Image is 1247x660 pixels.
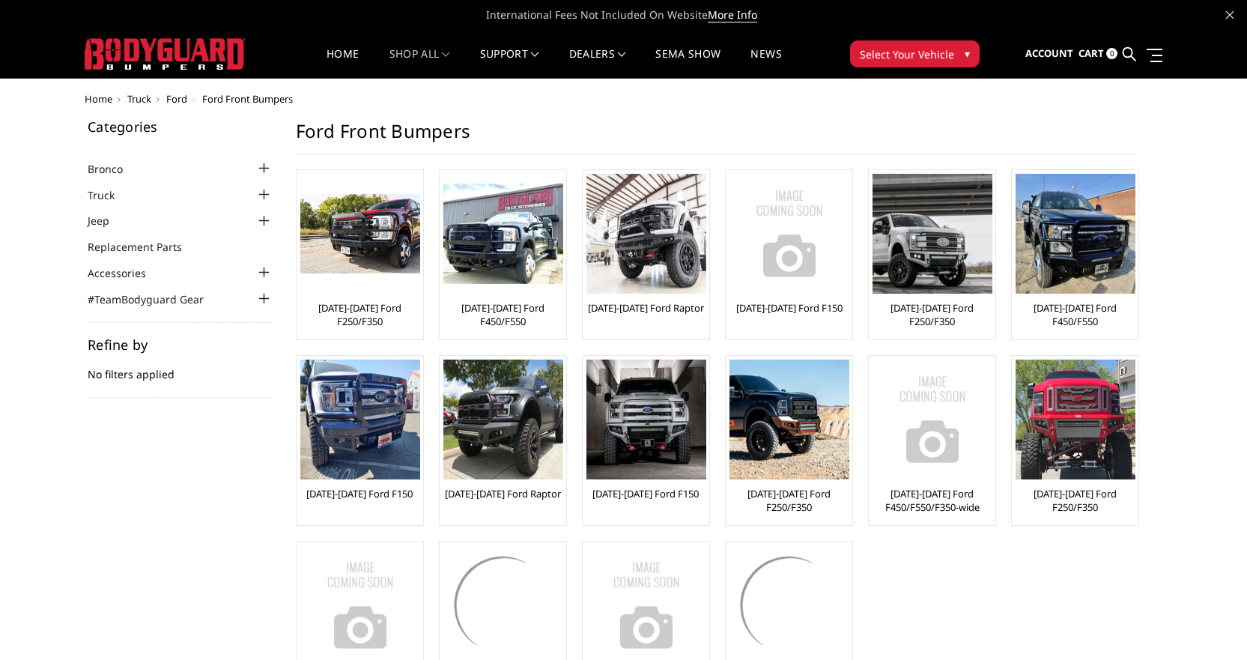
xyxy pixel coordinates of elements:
a: Accessories [88,265,165,281]
a: [DATE]-[DATE] Ford F450/F550 [1016,301,1135,328]
a: Jeep [88,213,128,228]
a: [DATE]-[DATE] Ford Raptor [588,301,704,315]
span: Cart [1078,46,1104,60]
a: [DATE]-[DATE] Ford F150 [592,487,699,500]
a: [DATE]-[DATE] Ford F450/F550/F350-wide [873,487,992,514]
img: BODYGUARD BUMPERS [85,38,246,70]
a: [DATE]-[DATE] Ford F250/F350 [300,301,419,328]
span: ▾ [965,46,970,61]
a: Truck [127,92,151,106]
a: [DATE]-[DATE] Ford F150 [736,301,843,315]
a: [DATE]-[DATE] Ford Raptor [445,487,561,500]
a: [DATE]-[DATE] Ford F450/F550 [443,301,562,328]
a: Replacement Parts [88,239,201,255]
a: shop all [389,49,450,78]
a: Ford [166,92,187,106]
a: Account [1025,34,1073,74]
a: More Info [708,7,757,22]
a: [DATE]-[DATE] Ford F250/F350 [1016,487,1135,514]
a: Cart 0 [1078,34,1117,74]
h5: Categories [88,120,273,133]
button: Select Your Vehicle [850,40,980,67]
a: Dealers [569,49,626,78]
a: SEMA Show [655,49,720,78]
img: No Image [873,360,992,479]
a: [DATE]-[DATE] Ford F150 [306,487,413,500]
span: 0 [1106,48,1117,59]
img: No Image [729,174,849,294]
a: News [750,49,781,78]
a: Truck [88,187,133,203]
a: [DATE]-[DATE] Ford F250/F350 [873,301,992,328]
a: #TeamBodyguard Gear [88,291,222,307]
h1: Ford Front Bumpers [296,120,1138,154]
a: Support [480,49,539,78]
a: [DATE]-[DATE] Ford F250/F350 [729,487,849,514]
span: Ford Front Bumpers [202,92,293,106]
h5: Refine by [88,338,273,351]
span: Account [1025,46,1073,60]
a: Home [85,92,112,106]
a: Bronco [88,161,142,177]
div: No filters applied [88,338,273,398]
span: Select Your Vehicle [860,46,954,62]
a: Home [327,49,359,78]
